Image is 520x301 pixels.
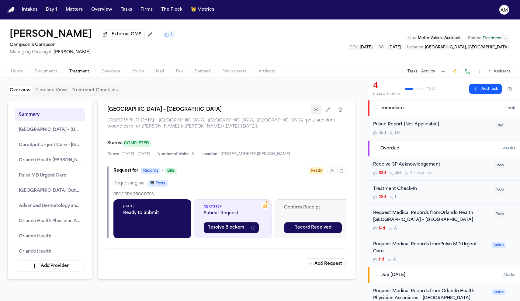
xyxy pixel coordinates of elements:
[121,152,150,157] span: [DATE] - [DATE]
[349,46,359,49] span: DOL :
[171,32,172,37] span: 1
[377,44,403,51] button: Edit SOL: 2029-11-09
[469,84,502,94] button: Add Task
[388,46,401,49] span: [DATE]
[10,50,52,54] span: Managing Paralegal:
[15,200,85,212] button: Advanced Dermatology and Cosmetic Surgery
[113,180,146,187] span: Requesting via:
[148,180,168,187] span: 🖥️ Portal
[418,36,461,40] span: Motor Vehicle Accident
[15,108,85,121] button: Summary
[373,210,491,224] div: Request Medical Records fromOrlando Health [GEOGRAPHIC_DATA] – [GEOGRAPHIC_DATA]
[162,31,175,38] button: 1 active task
[89,4,115,15] a: Overview
[102,69,120,74] span: Coverage
[379,195,386,200] span: 28d
[379,46,387,49] span: SOL :
[107,152,119,157] span: Dates:
[54,50,91,54] span: [PERSON_NAME]
[162,168,164,174] span: /
[159,4,185,15] button: The Flock
[7,7,15,13] a: Home
[379,131,386,135] span: 35d
[15,261,85,271] button: Add Provider
[494,163,505,168] span: Todo
[107,117,346,130] span: [GEOGRAPHIC_DATA] – [GEOGRAPHIC_DATA], [GEOGRAPHIC_DATA], [GEOGRAPHIC_DATA]: post-accident wound ...
[380,272,405,278] span: Due [DATE]
[368,267,520,283] button: Due [DATE]4tasks
[451,67,459,76] button: Create Immediate Task
[427,86,436,91] span: 11 / 27
[483,36,502,41] span: Treatment
[10,41,175,49] h2: Campson & Campson
[284,222,342,233] button: Record Received
[63,4,85,15] a: Matters
[373,121,492,128] div: Police Report [Not Applicable]
[368,156,520,181] div: Open task: Receive 3P Acknowledgement
[393,257,396,262] span: A
[158,152,189,157] span: Number of Visits:
[107,106,222,113] h1: [GEOGRAPHIC_DATA] – [GEOGRAPHIC_DATA]
[132,69,144,74] span: Police
[373,241,488,255] div: Request Medical Records fromPulse MD Urgent Care
[368,141,520,156] button: Overdue4tasks
[107,141,122,145] span: Status:
[15,124,85,136] button: [GEOGRAPHIC_DATA] – [GEOGRAPHIC_DATA]
[379,171,386,176] span: 63d
[122,140,151,147] span: COMPLETED
[10,29,92,40] button: Edit matter name
[195,69,211,74] span: Demand
[395,131,400,135] span: L B
[368,116,520,140] div: Open task: Police Report [Not Applicable]
[305,258,346,269] button: Add Request
[407,36,417,40] span: Type :
[503,273,515,278] span: 4 task s
[113,193,154,196] span: Records Progress
[503,146,515,151] span: 4 task s
[99,30,145,39] button: External CMS
[373,161,491,168] div: Receive 3P Acknowledgement
[492,242,505,248] span: Active
[368,205,520,236] div: Open task: Request Medical Records fromOrlando Health South Lake Hospital – Wound Care Center
[11,69,23,74] span: Home
[15,184,85,197] button: [GEOGRAPHIC_DATA] Outpatient Rehabilitation at [GEOGRAPHIC_DATA]
[156,69,164,74] span: Mail
[176,69,182,74] span: Fax
[439,67,447,76] button: Add Task
[465,35,510,42] button: Change status from Treatment
[69,86,120,95] button: Treatment Check-ins
[7,7,15,13] img: Finch Logo
[494,187,505,193] span: Todo
[15,169,85,182] button: Pulse MD Urgent Care
[266,201,268,205] span: ?
[118,4,134,15] button: Tasks
[394,226,397,231] span: A
[221,152,290,157] span: [STREET_ADDRESS][PERSON_NAME]
[379,226,385,231] span: 14d
[348,44,374,51] button: Edit DOL: 2024-11-09
[138,4,155,15] button: Firms
[69,69,89,74] span: Treatment
[373,92,400,96] div: need attention
[506,106,515,111] span: 1 task
[468,36,481,41] span: Status:
[189,4,217,15] button: crownMetrics
[494,211,505,217] span: Todo
[123,210,182,216] span: Ready to Submit
[165,168,177,174] span: Bills
[373,186,491,193] div: Treatment Check-In
[33,86,69,95] button: Timeline View
[284,205,342,211] span: Confirm Receipt
[492,289,505,295] span: Active
[410,171,433,176] span: 3P Insurance
[405,35,463,41] button: Edit Type: Motor Vehicle Accident
[43,4,60,15] button: Day 1
[395,195,397,200] span: L
[309,167,324,174] span: Ready
[15,139,85,152] button: CareSpot Urgent Care – [GEOGRAPHIC_DATA]
[360,46,373,49] span: [DATE]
